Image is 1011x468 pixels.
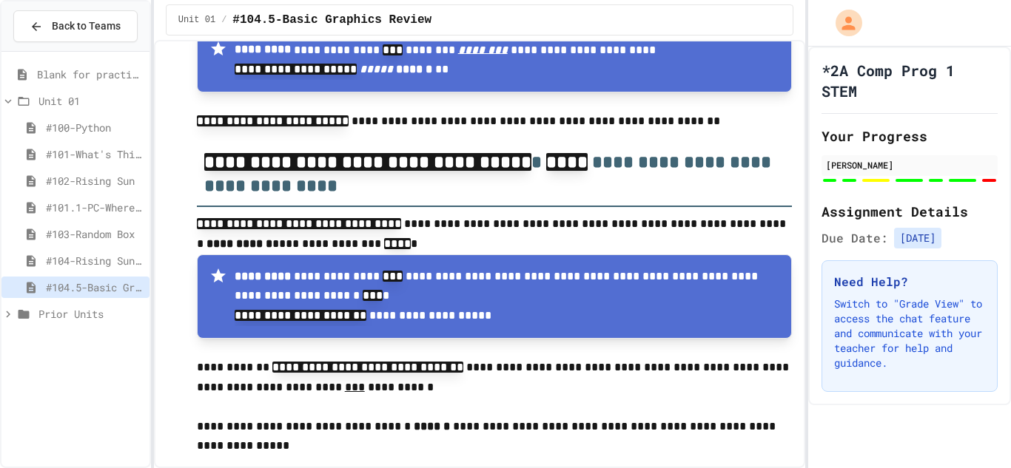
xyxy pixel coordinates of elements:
[38,93,144,109] span: Unit 01
[232,11,431,29] span: #104.5-Basic Graphics Review
[834,273,985,291] h3: Need Help?
[46,173,144,189] span: #102-Rising Sun
[38,306,144,322] span: Prior Units
[46,279,144,295] span: #104.5-Basic Graphics Review
[822,201,998,222] h2: Assignment Details
[894,228,941,248] span: [DATE]
[834,296,985,370] p: Switch to "Grade View" to access the chat feature and communicate with your teacher for help and ...
[46,120,144,135] span: #100-Python
[822,126,998,146] h2: Your Progress
[52,18,121,34] span: Back to Teams
[178,14,215,26] span: Unit 01
[37,67,144,82] span: Blank for practice
[46,146,144,162] span: #101-What's This ??
[221,14,226,26] span: /
[822,229,888,247] span: Due Date:
[13,10,138,42] button: Back to Teams
[46,226,144,242] span: #103-Random Box
[820,6,866,40] div: My Account
[822,60,998,101] h1: *2A Comp Prog 1 STEM
[826,158,993,172] div: [PERSON_NAME]
[46,253,144,268] span: #104-Rising Sun Plus
[46,200,144,215] span: #101.1-PC-Where am I?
